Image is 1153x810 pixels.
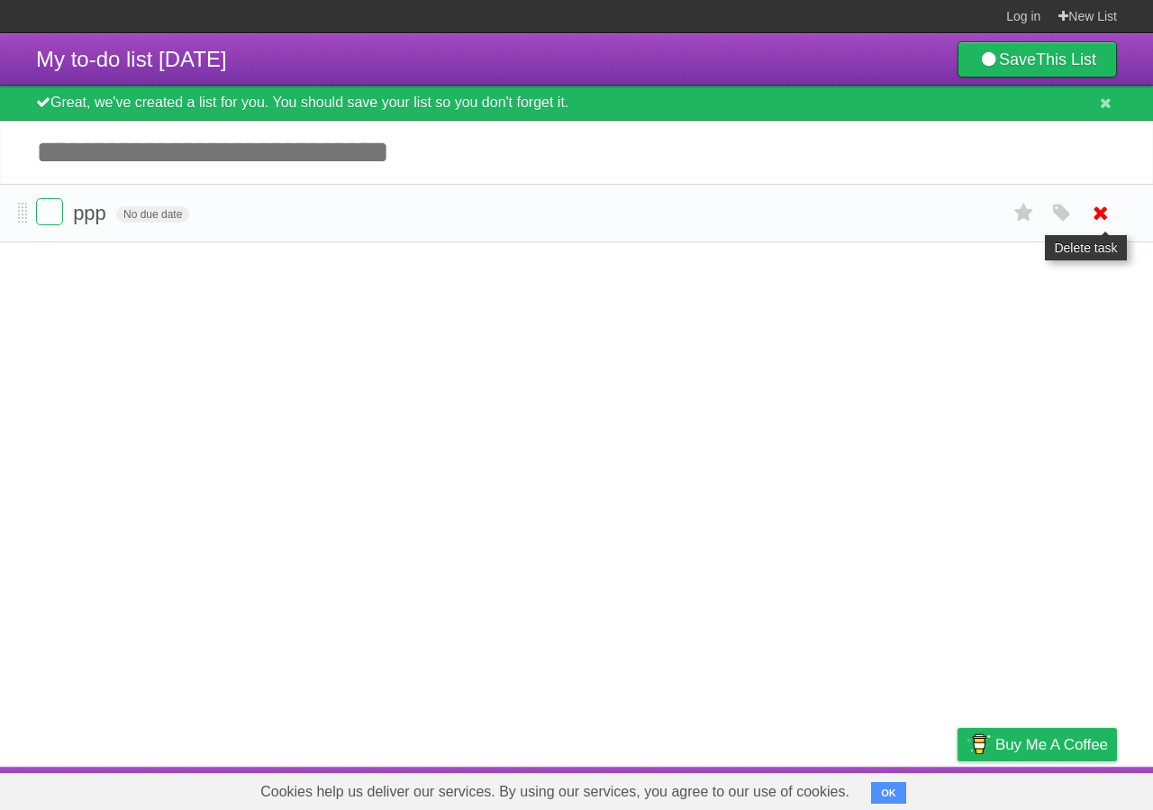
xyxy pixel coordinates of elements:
a: Developers [777,771,850,805]
a: About [718,771,756,805]
img: Buy me a coffee [967,729,991,760]
a: Buy me a coffee [958,728,1117,761]
b: This List [1036,50,1096,68]
a: Suggest a feature [1003,771,1117,805]
button: OK [871,782,906,804]
a: Privacy [934,771,981,805]
label: Done [36,198,63,225]
span: No due date [116,206,189,223]
span: My to-do list [DATE] [36,47,227,71]
label: Star task [1007,198,1041,228]
span: Cookies help us deliver our services. By using our services, you agree to our use of cookies. [242,774,867,810]
span: Buy me a coffee [995,729,1108,760]
span: ppp [73,202,111,224]
a: SaveThis List [958,41,1117,77]
a: Terms [873,771,912,805]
